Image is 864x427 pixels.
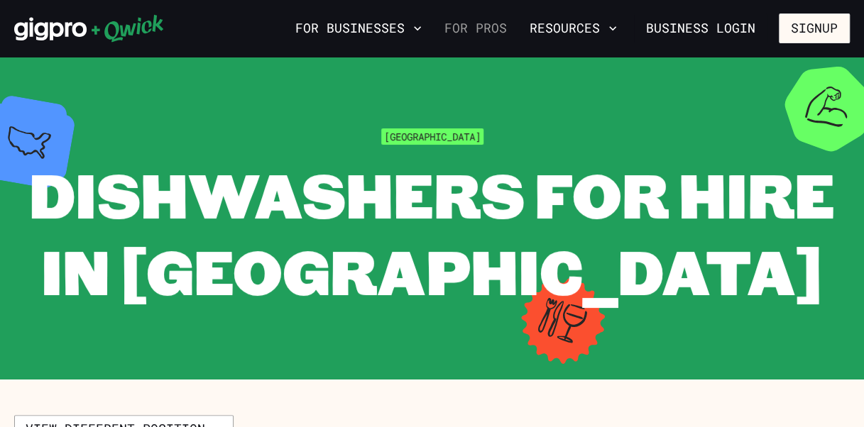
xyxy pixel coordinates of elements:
[779,13,850,43] button: Signup
[381,128,483,145] span: [GEOGRAPHIC_DATA]
[290,16,427,40] button: For Businesses
[439,16,513,40] a: For Pros
[634,13,767,43] a: Business Login
[524,16,623,40] button: Resources
[29,153,835,311] span: Dishwashers for Hire in [GEOGRAPHIC_DATA]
